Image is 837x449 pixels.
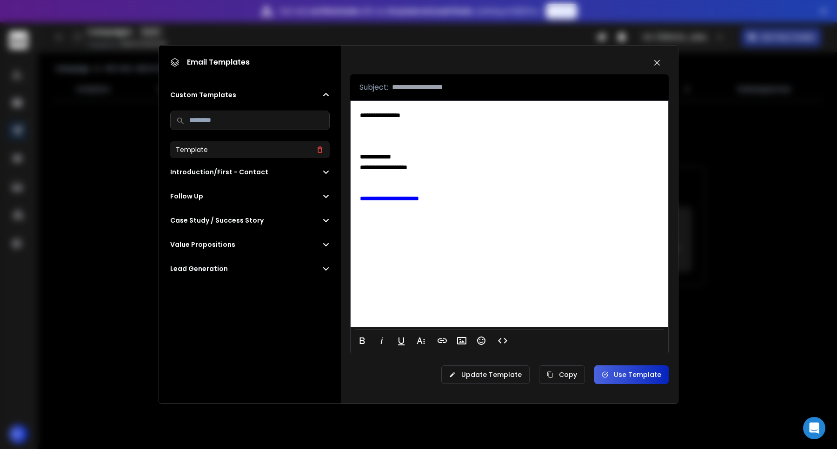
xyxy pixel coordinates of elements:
[170,90,236,99] h2: Custom Templates
[170,216,329,225] button: Case Study / Success Story
[170,264,329,273] button: Lead Generation
[176,145,208,154] h3: Template
[472,331,490,350] button: Emoticons
[594,365,669,384] button: Use Template
[539,365,585,384] button: Copy
[433,331,451,350] button: Insert Link (Ctrl+K)
[170,167,329,177] button: Introduction/First - Contact
[170,191,329,201] button: Follow Up
[170,90,329,99] button: Custom Templates
[353,331,371,350] button: Bold (Ctrl+B)
[170,57,250,68] h1: Email Templates
[453,331,471,350] button: Insert Image (Ctrl+P)
[494,331,511,350] button: Code View
[359,82,388,93] p: Subject:
[441,365,530,384] button: Update Template
[803,417,825,439] div: Open Intercom Messenger
[392,331,410,350] button: Underline (Ctrl+U)
[373,331,391,350] button: Italic (Ctrl+I)
[170,240,329,249] button: Value Propositions
[412,331,430,350] button: More Text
